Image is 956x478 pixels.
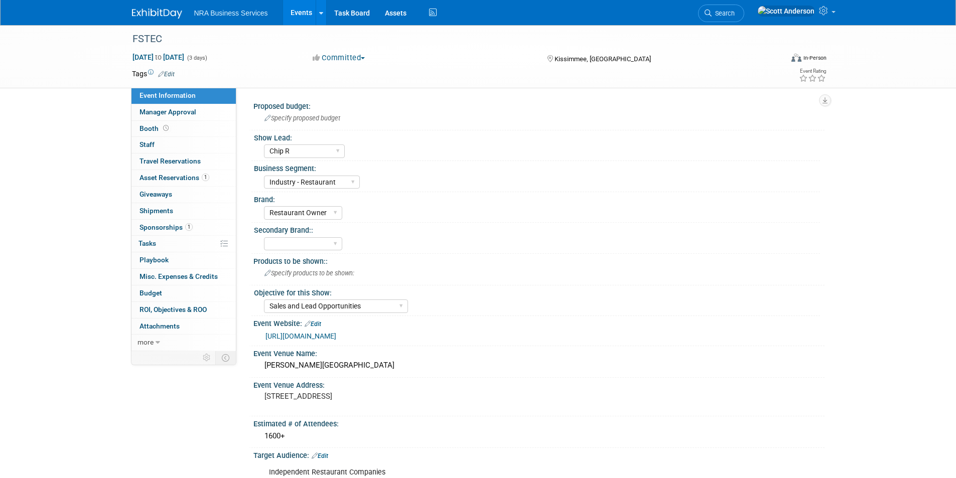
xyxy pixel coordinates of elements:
span: 1 [185,223,193,231]
a: Tasks [131,236,236,252]
a: Giveaways [131,187,236,203]
span: Shipments [140,207,173,215]
a: Manager Approval [131,104,236,120]
span: more [138,338,154,346]
a: Booth [131,121,236,137]
div: Event Venue Name: [253,346,825,359]
span: Search [712,10,735,17]
a: ROI, Objectives & ROO [131,302,236,318]
a: Search [698,5,744,22]
span: [DATE] [DATE] [132,53,185,62]
div: FSTEC [129,30,768,48]
img: Format-Inperson.png [791,54,801,62]
div: Event Format [724,52,827,67]
span: Giveaways [140,190,172,198]
td: Personalize Event Tab Strip [198,351,216,364]
span: Attachments [140,322,180,330]
span: Booth not reserved yet [161,124,171,132]
span: Event Information [140,91,196,99]
div: Event Venue Address: [253,378,825,390]
a: Shipments [131,203,236,219]
div: Objective for this Show: [254,285,820,298]
a: Edit [305,321,321,328]
img: Scott Anderson [757,6,815,17]
span: Misc. Expenses & Credits [140,272,218,280]
span: 1 [202,174,209,181]
a: Asset Reservations1 [131,170,236,186]
span: NRA Business Services [194,9,268,17]
td: Tags [132,69,175,79]
span: Sponsorships [140,223,193,231]
a: more [131,335,236,351]
span: Kissimmee, [GEOGRAPHIC_DATA] [555,55,651,63]
a: [URL][DOMAIN_NAME] [265,332,336,340]
a: Edit [158,71,175,78]
div: 1600+ [261,428,817,444]
span: Asset Reservations [140,174,209,182]
span: Manager Approval [140,108,196,116]
div: Target Audience: [253,448,825,461]
span: ROI, Objectives & ROO [140,305,207,313]
td: Toggle Event Tabs [215,351,236,364]
a: Edit [312,452,328,459]
div: Event Website: [253,316,825,329]
div: Proposed budget: [253,99,825,111]
a: Travel Reservations [131,153,236,170]
div: Event Rating [799,69,826,74]
pre: [STREET_ADDRESS] [264,392,480,401]
div: Secondary Brand:: [254,223,820,235]
div: Business Segment: [254,161,820,174]
div: Show Lead: [254,130,820,143]
span: to [154,53,163,61]
a: Misc. Expenses & Credits [131,269,236,285]
span: Travel Reservations [140,157,201,165]
div: Brand: [254,192,820,205]
div: In-Person [803,54,827,62]
span: Playbook [140,256,169,264]
a: Sponsorships1 [131,220,236,236]
button: Committed [309,53,369,63]
a: Staff [131,137,236,153]
span: Staff [140,140,155,148]
span: Budget [140,289,162,297]
img: ExhibitDay [132,9,182,19]
span: Tasks [139,239,156,247]
span: Booth [140,124,171,132]
div: Products to be shown:: [253,254,825,266]
div: Estimated # of Attendees: [253,416,825,429]
div: [PERSON_NAME][GEOGRAPHIC_DATA] [261,358,817,373]
a: Budget [131,285,236,301]
a: Attachments [131,318,236,335]
span: (3 days) [186,55,207,61]
span: Specify proposed budget [264,114,340,122]
span: Specify products to be shown: [264,269,354,277]
a: Playbook [131,252,236,268]
a: Event Information [131,88,236,104]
